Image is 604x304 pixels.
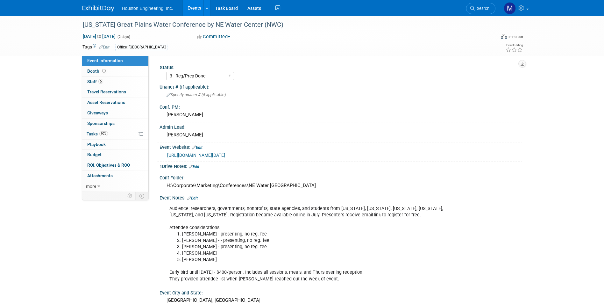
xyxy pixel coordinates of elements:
li: [PERSON_NAME] [182,257,448,263]
a: Asset Reservations [82,98,148,108]
a: Edit [187,196,198,200]
a: Sponsorships [82,119,148,129]
div: Event Rating [506,44,523,47]
span: Staff [87,79,103,84]
a: Attachments [82,171,148,181]
div: [PERSON_NAME] [164,110,517,120]
span: Houston Engineering, Inc. [122,6,173,11]
span: ROI, Objectives & ROO [87,163,130,168]
a: Staff5 [82,77,148,87]
a: Edit [189,164,199,169]
div: H:\Corporate\Marketing\Conferences\NE Water [GEOGRAPHIC_DATA] [164,181,517,191]
span: more [86,184,96,189]
a: ROI, Objectives & ROO [82,160,148,170]
span: Playbook [87,142,106,147]
span: 5 [98,79,103,84]
img: Mayra Nanclares [504,2,516,14]
span: Budget [87,152,102,157]
td: Personalize Event Tab Strip [124,192,136,200]
a: Tasks90% [82,129,148,139]
span: [DATE] [DATE] [82,33,116,39]
li: [PERSON_NAME] [182,250,448,257]
img: Format-Inperson.png [501,34,507,39]
div: [PERSON_NAME] [164,130,517,140]
div: [US_STATE] Great Plains Water Conference by NE Water Center (NWC) [81,19,486,31]
div: Event Notes: [160,193,522,201]
span: Giveaways [87,110,108,115]
a: Search [466,3,495,14]
td: Tags [82,44,110,51]
div: Conf. PM: [160,102,522,110]
span: (2 days) [117,35,130,39]
span: Search [475,6,489,11]
div: Event Website: [160,142,522,151]
a: Giveaways [82,108,148,118]
span: Sponsorships [87,121,115,126]
a: Travel Reservations [82,87,148,97]
div: 1Drive Notes: [160,162,522,170]
div: Unanet # (if applicable): [160,82,522,90]
div: Audience: researchers, governments, nonprofits, state agencies, and students from [US_STATE], [US... [165,202,452,286]
span: Event Information [87,58,123,63]
img: ExhibitDay [82,5,114,12]
div: Admin Lead: [160,122,522,130]
li: [PERSON_NAME] - - presenting, no reg. fee [182,237,448,244]
td: Toggle Event Tabs [135,192,148,200]
span: Booth not reserved yet [101,69,107,73]
div: Event City and State: [160,288,522,296]
span: 90% [99,131,108,136]
a: Edit [192,145,203,150]
a: [URL][DOMAIN_NAME][DATE] [167,153,225,158]
a: Budget [82,150,148,160]
span: Travel Reservations [87,89,126,94]
span: Booth [87,69,107,74]
button: Committed [195,33,233,40]
a: more [82,181,148,192]
div: Status: [160,63,519,71]
a: Edit [99,45,110,49]
span: Tasks [87,131,108,136]
a: Playbook [82,140,148,150]
li: [PERSON_NAME] - presenting, no reg. fee [182,244,448,250]
div: In-Person [508,34,523,39]
a: Booth [82,66,148,76]
span: Asset Reservations [87,100,125,105]
div: Office: [GEOGRAPHIC_DATA] [115,44,167,51]
li: [PERSON_NAME] - presenting, no reg. fee [182,231,448,237]
a: Event Information [82,56,148,66]
span: to [96,34,102,39]
div: Conf Folder: [160,173,522,181]
span: Attachments [87,173,113,178]
div: Event Format [458,33,523,43]
span: Specify unanet # (if applicable) [167,92,226,97]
